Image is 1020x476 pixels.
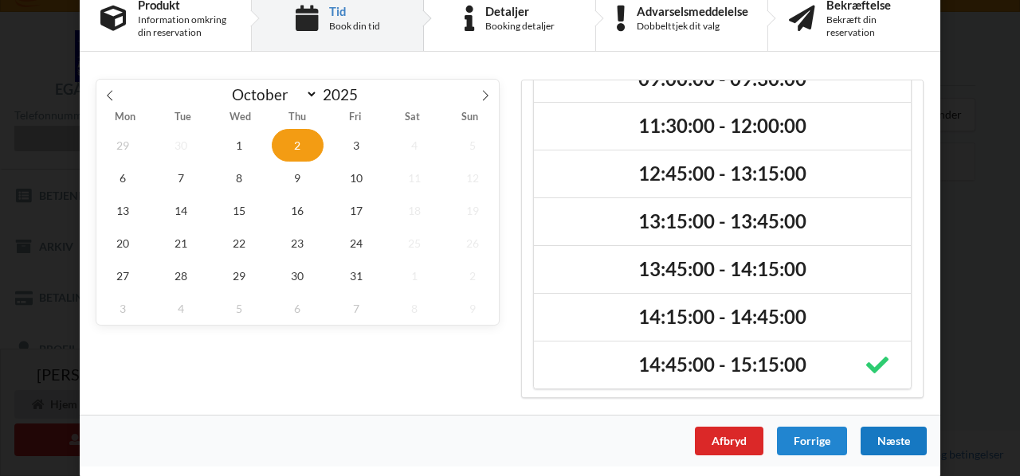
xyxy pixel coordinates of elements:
[211,112,269,123] span: Wed
[330,292,382,325] span: November 7, 2025
[388,162,441,194] span: October 11, 2025
[96,194,149,227] span: October 13, 2025
[213,129,265,162] span: October 1, 2025
[861,427,927,455] div: Næste
[330,259,382,292] span: October 31, 2025
[545,209,900,234] h2: 13:15:00 - 13:45:00
[327,112,384,123] span: Fri
[155,129,207,162] span: September 30, 2025
[318,85,371,103] input: Year
[155,292,207,325] span: November 4, 2025
[272,227,324,259] span: October 23, 2025
[637,20,748,33] div: Dobbelttjek dit valg
[446,129,499,162] span: October 5, 2025
[545,257,900,282] h2: 13:45:00 - 14:15:00
[213,194,265,227] span: October 15, 2025
[446,227,499,259] span: October 26, 2025
[96,259,149,292] span: October 27, 2025
[272,162,324,194] span: October 9, 2025
[446,162,499,194] span: October 12, 2025
[545,305,900,330] h2: 14:15:00 - 14:45:00
[269,112,326,123] span: Thu
[545,114,900,139] h2: 11:30:00 - 12:00:00
[155,194,207,227] span: October 14, 2025
[96,162,149,194] span: October 6, 2025
[272,259,324,292] span: October 30, 2025
[777,427,847,455] div: Forrige
[388,129,441,162] span: October 4, 2025
[545,353,900,377] h2: 14:45:00 - 15:15:00
[329,5,380,18] div: Tid
[213,227,265,259] span: October 22, 2025
[154,112,211,123] span: Tue
[388,292,441,325] span: November 8, 2025
[485,5,555,18] div: Detaljer
[213,292,265,325] span: November 5, 2025
[155,162,207,194] span: October 7, 2025
[155,259,207,292] span: October 28, 2025
[138,14,230,39] div: Information omkring din reservation
[96,112,154,123] span: Mon
[637,5,748,18] div: Advarselsmeddelelse
[96,292,149,325] span: November 3, 2025
[388,227,441,259] span: October 25, 2025
[446,292,499,325] span: November 9, 2025
[272,129,324,162] span: October 2, 2025
[384,112,441,123] span: Sat
[330,194,382,227] span: October 17, 2025
[225,84,319,104] select: Month
[330,162,382,194] span: October 10, 2025
[388,259,441,292] span: November 1, 2025
[485,20,555,33] div: Booking detaljer
[155,227,207,259] span: October 21, 2025
[272,292,324,325] span: November 6, 2025
[446,259,499,292] span: November 2, 2025
[96,129,149,162] span: September 29, 2025
[330,227,382,259] span: October 24, 2025
[96,227,149,259] span: October 20, 2025
[272,194,324,227] span: October 16, 2025
[388,194,441,227] span: October 18, 2025
[826,14,920,39] div: Bekræft din reservation
[213,162,265,194] span: October 8, 2025
[441,112,499,123] span: Sun
[446,194,499,227] span: October 19, 2025
[330,129,382,162] span: October 3, 2025
[213,259,265,292] span: October 29, 2025
[545,162,900,186] h2: 12:45:00 - 13:15:00
[695,427,763,455] div: Afbryd
[329,20,380,33] div: Book din tid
